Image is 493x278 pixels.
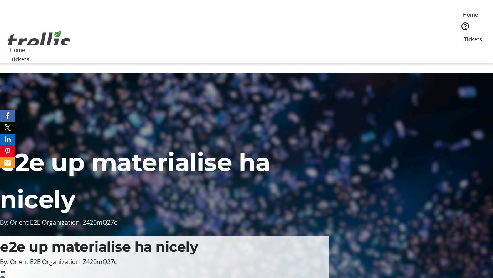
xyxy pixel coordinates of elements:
span: Tickets [464,35,482,43]
a: Home [458,10,483,19]
span: Home [10,46,25,54]
img: Orient E2E Organization iZ420mQ27c's Logo [5,22,73,61]
span: Tickets [11,55,29,63]
a: Tickets [5,55,35,63]
a: Home [5,46,30,54]
span: Home [463,10,478,19]
button: Cart [458,43,473,59]
a: Tickets [458,35,488,43]
button: Help [458,19,473,34]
